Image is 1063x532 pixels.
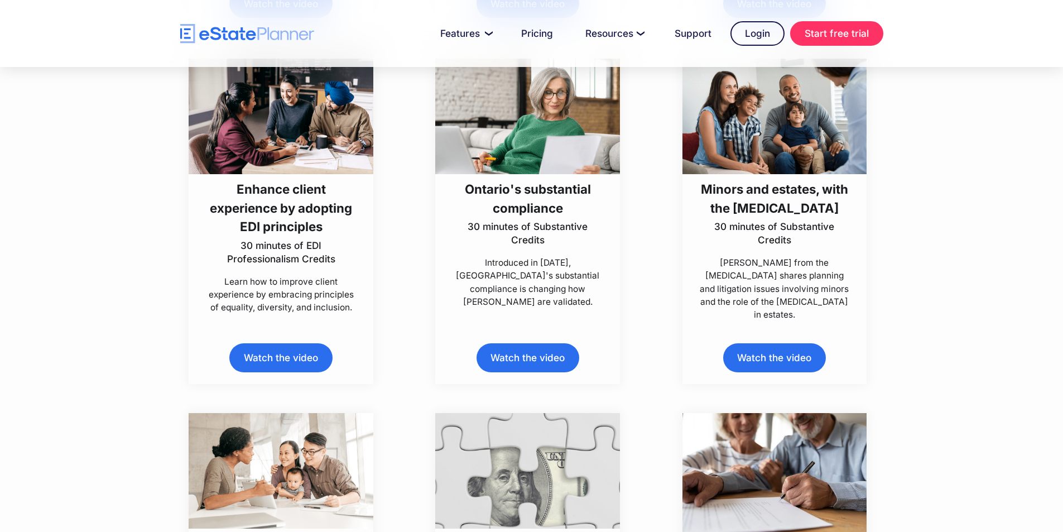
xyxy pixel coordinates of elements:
[435,59,620,308] a: Ontario's substantial compliance30 minutes of Substantive CreditsIntroduced in [DATE], [GEOGRAPHI...
[698,220,852,247] p: 30 minutes of Substantive Credits
[204,239,358,266] p: 30 minutes of EDI Professionalism Credits
[477,343,579,372] a: Watch the video
[508,22,566,45] a: Pricing
[451,220,605,247] p: 30 minutes of Substantive Credits
[180,24,314,44] a: home
[723,343,826,372] a: Watch the video
[698,180,852,217] h3: Minors and estates, with the [MEDICAL_DATA]
[682,59,867,321] a: Minors and estates, with the [MEDICAL_DATA]30 minutes of Substantive Credits[PERSON_NAME] from th...
[451,256,605,308] p: Introduced in [DATE], [GEOGRAPHIC_DATA]'s substantial compliance is changing how [PERSON_NAME] ar...
[698,256,852,321] p: [PERSON_NAME] from the [MEDICAL_DATA] shares planning and litigation issues involving minors and ...
[204,275,358,314] p: Learn how to improve client experience by embracing principles of equality, diversity, and inclus...
[661,22,725,45] a: Support
[572,22,656,45] a: Resources
[204,180,358,236] h3: Enhance client experience by adopting EDI principles
[189,59,373,314] a: Enhance client experience by adopting EDI principles30 minutes of EDI Professionalism CreditsLear...
[229,343,332,372] a: Watch the video
[427,22,502,45] a: Features
[790,21,883,46] a: Start free trial
[730,21,785,46] a: Login
[451,180,605,217] h3: Ontario's substantial compliance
